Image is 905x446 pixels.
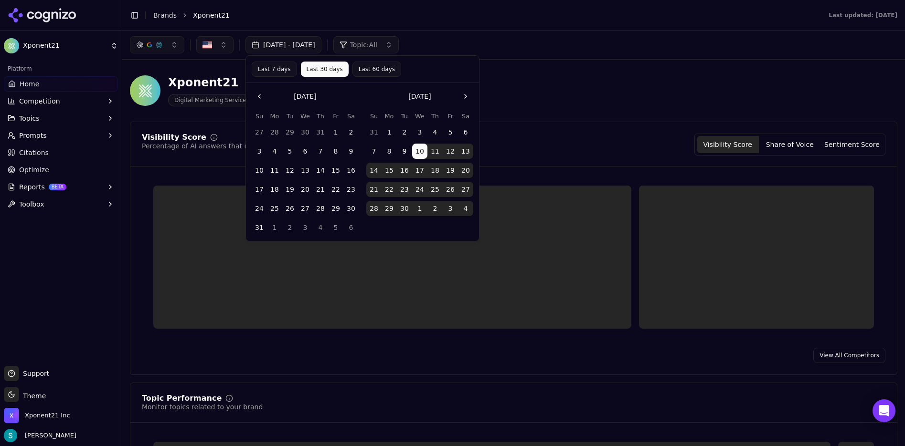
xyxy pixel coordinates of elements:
span: Theme [19,392,46,400]
button: Saturday, August 23rd, 2025 [343,182,359,197]
span: Prompts [19,131,47,140]
button: Thursday, September 4th, 2025 [427,124,443,140]
button: Monday, August 18th, 2025 [267,182,282,197]
button: Friday, August 15th, 2025 [328,163,343,178]
button: Friday, October 3rd, 2025, selected [443,201,458,216]
th: Friday [328,112,343,121]
button: Saturday, October 4th, 2025, selected [458,201,473,216]
button: Tuesday, July 29th, 2025 [282,124,298,140]
button: Sunday, August 24th, 2025 [252,201,267,216]
button: Sunday, August 3rd, 2025 [252,144,267,159]
th: Thursday [313,112,328,121]
button: Monday, July 28th, 2025 [267,124,282,140]
button: Wednesday, September 17th, 2025, selected [412,163,427,178]
button: Wednesday, September 3rd, 2025 [412,124,427,140]
button: Go to the Next Month [458,89,473,104]
button: Saturday, September 27th, 2025, selected [458,182,473,197]
button: Open organization switcher [4,408,70,423]
button: Sunday, September 21st, 2025, selected [366,182,382,197]
button: Saturday, September 20th, 2025, selected [458,163,473,178]
img: Xponent21 [130,75,160,106]
button: Thursday, September 11th, 2025, selected [427,144,443,159]
button: Saturday, August 16th, 2025 [343,163,359,178]
button: Monday, September 1st, 2025 [382,124,397,140]
button: Saturday, August 2nd, 2025 [343,124,359,140]
a: Brands [153,11,177,19]
button: Thursday, August 28th, 2025 [313,201,328,216]
button: Tuesday, September 30th, 2025, selected [397,201,412,216]
button: Monday, September 8th, 2025 [382,144,397,159]
button: Open user button [4,429,76,442]
button: Tuesday, August 19th, 2025 [282,182,298,197]
button: Monday, September 22nd, 2025, selected [382,182,397,197]
button: Monday, September 1st, 2025 [267,220,282,235]
th: Saturday [458,112,473,121]
button: Monday, September 29th, 2025, selected [382,201,397,216]
div: Platform [4,61,118,76]
span: [PERSON_NAME] [21,431,76,440]
a: View All Competitors [813,348,885,363]
button: Friday, August 22nd, 2025 [328,182,343,197]
button: Tuesday, August 26th, 2025 [282,201,298,216]
img: Xponent21 [4,38,19,53]
th: Tuesday [282,112,298,121]
button: Thursday, August 14th, 2025 [313,163,328,178]
th: Monday [267,112,282,121]
th: Sunday [366,112,382,121]
span: Home [20,79,39,89]
button: Thursday, September 18th, 2025, selected [427,163,443,178]
nav: breadcrumb [153,10,809,20]
th: Thursday [427,112,443,121]
span: Xponent21 [23,41,106,50]
span: Support [19,369,49,378]
button: Monday, August 25th, 2025 [267,201,282,216]
img: Xponent21 Inc [4,408,19,423]
div: Percentage of AI answers that mention your brand [142,141,311,151]
button: Sunday, August 17th, 2025 [252,182,267,197]
th: Sunday [252,112,267,121]
button: Tuesday, September 9th, 2025 [397,144,412,159]
button: Wednesday, September 10th, 2025, selected [412,144,427,159]
button: Last 7 days [252,62,297,77]
button: Friday, September 5th, 2025 [328,220,343,235]
button: Thursday, October 2nd, 2025, selected [427,201,443,216]
button: Topics [4,111,118,126]
span: Digital Marketing Services [168,94,256,106]
span: Topics [19,114,40,123]
button: ReportsBETA [4,179,118,195]
button: Tuesday, September 16th, 2025, selected [397,163,412,178]
button: Wednesday, September 3rd, 2025 [298,220,313,235]
button: Thursday, August 21st, 2025 [313,182,328,197]
table: August 2025 [252,112,359,235]
button: Friday, August 8th, 2025 [328,144,343,159]
a: Home [4,76,118,92]
button: Monday, August 11th, 2025 [267,163,282,178]
button: Saturday, August 9th, 2025 [343,144,359,159]
button: Wednesday, August 6th, 2025 [298,144,313,159]
button: Go to the Previous Month [252,89,267,104]
div: Open Intercom Messenger [873,399,895,422]
button: Wednesday, August 13th, 2025 [298,163,313,178]
button: Wednesday, October 1st, 2025, selected [412,201,427,216]
span: Toolbox [19,199,44,209]
button: Sunday, September 7th, 2025 [366,144,382,159]
a: Citations [4,145,118,160]
button: Sunday, September 14th, 2025, selected [366,163,382,178]
span: BETA [49,184,66,190]
button: Friday, September 26th, 2025, selected [443,182,458,197]
button: Monday, August 4th, 2025 [267,144,282,159]
div: Visibility Score [142,134,206,141]
button: Friday, September 5th, 2025 [443,124,458,140]
span: Topic: All [350,40,377,50]
button: Wednesday, August 27th, 2025 [298,201,313,216]
button: Sunday, August 10th, 2025 [252,163,267,178]
span: Xponent21 Inc [25,411,70,420]
th: Tuesday [397,112,412,121]
button: Sunday, August 31st, 2025 [252,220,267,235]
button: Monday, September 15th, 2025, selected [382,163,397,178]
button: Tuesday, September 23rd, 2025, selected [397,182,412,197]
button: Friday, August 1st, 2025 [328,124,343,140]
button: Wednesday, September 24th, 2025, selected [412,182,427,197]
button: Thursday, September 4th, 2025 [313,220,328,235]
button: Thursday, August 7th, 2025 [313,144,328,159]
